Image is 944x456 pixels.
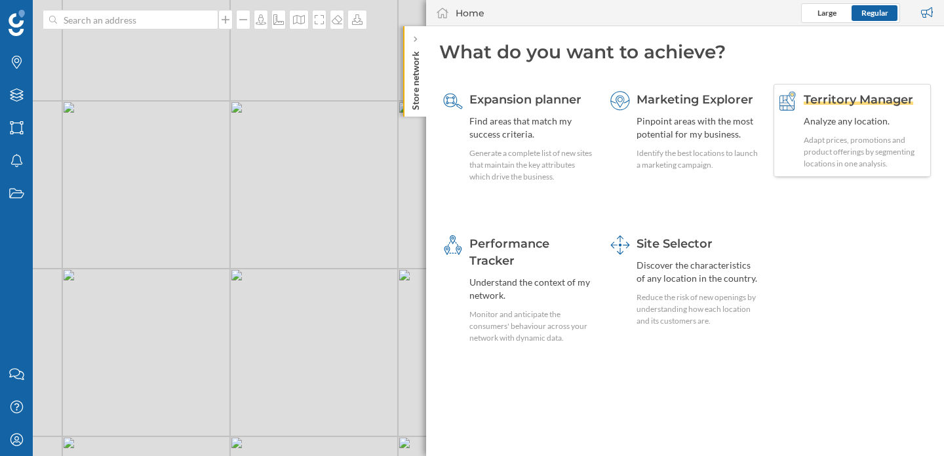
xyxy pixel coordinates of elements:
img: monitoring-360.svg [443,235,463,255]
div: Analyze any location. [804,115,927,128]
span: Territory Manager [804,92,913,107]
div: Discover the characteristics of any location in the country. [637,259,760,285]
div: What do you want to achieve? [439,39,931,64]
img: search-areas.svg [443,91,463,111]
div: Reduce the risk of new openings by understanding how each location and its customers are. [637,292,760,327]
div: Generate a complete list of new sites that maintain the key attributes which drive the business. [469,147,593,183]
span: Large [817,8,836,18]
div: Understand the context of my network. [469,276,593,302]
div: Home [456,7,484,20]
img: explorer.svg [610,91,630,111]
span: Marketing Explorer [637,92,753,107]
span: Expansion planner [469,92,581,107]
span: Regular [861,8,888,18]
span: Support [28,9,75,21]
div: Identify the best locations to launch a marketing campaign. [637,147,760,171]
div: Adapt prices, promotions and product offerings by segmenting locations in one analysis. [804,134,927,170]
p: Store network [409,46,422,110]
img: Geoblink Logo [9,10,25,36]
img: dashboards-manager.svg [610,235,630,255]
div: Find areas that match my success criteria. [469,115,593,141]
span: Site Selector [637,237,713,251]
div: Monitor and anticipate the consumers' behaviour across your network with dynamic data. [469,309,593,344]
div: Pinpoint areas with the most potential for my business. [637,115,760,141]
img: territory-manager--hover.svg [777,91,797,111]
span: Performance Tracker [469,237,549,268]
